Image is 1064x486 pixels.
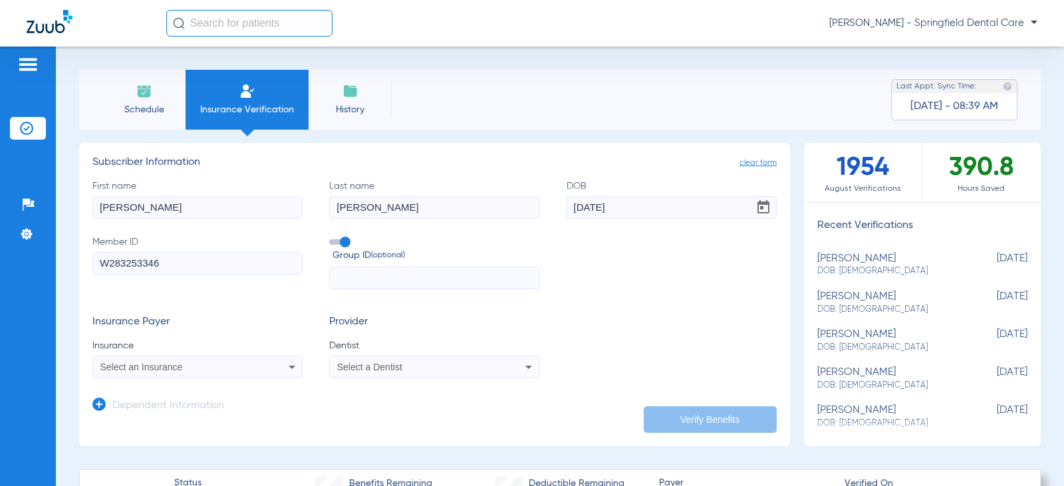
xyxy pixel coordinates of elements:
[173,17,185,29] img: Search Icon
[817,380,961,392] span: DOB: [DEMOGRAPHIC_DATA]
[100,362,183,372] span: Select an Insurance
[1003,82,1012,91] img: last sync help info
[112,103,176,116] span: Schedule
[910,100,998,113] span: [DATE] - 08:39 AM
[817,253,961,277] div: [PERSON_NAME]
[92,180,303,219] label: First name
[567,196,777,219] input: DOBOpen calendar
[896,80,976,93] span: Last Appt. Sync Time:
[817,404,961,429] div: [PERSON_NAME]
[750,194,777,221] button: Open calendar
[817,291,961,315] div: [PERSON_NAME]
[644,406,777,433] button: Verify Benefits
[804,143,922,202] div: 1954
[136,83,152,99] img: Schedule
[804,182,922,195] span: August Verifications
[196,103,299,116] span: Insurance Verification
[922,182,1041,195] span: Hours Saved
[817,265,961,277] span: DOB: [DEMOGRAPHIC_DATA]
[817,418,961,429] span: DOB: [DEMOGRAPHIC_DATA]
[329,180,539,219] label: Last name
[817,342,961,354] span: DOB: [DEMOGRAPHIC_DATA]
[92,196,303,219] input: First name
[92,156,777,170] h3: Subscriber Information
[804,219,1041,233] h3: Recent Verifications
[961,253,1027,277] span: [DATE]
[329,196,539,219] input: Last name
[239,83,255,99] img: Manual Insurance Verification
[329,339,539,352] span: Dentist
[92,339,303,352] span: Insurance
[92,316,303,329] h3: Insurance Payer
[961,366,1027,391] span: [DATE]
[337,362,402,372] span: Select a Dentist
[817,366,961,391] div: [PERSON_NAME]
[739,156,777,170] span: clear form
[961,404,1027,429] span: [DATE]
[829,17,1037,30] span: [PERSON_NAME] - Springfield Dental Care
[17,57,39,72] img: hamburger-icon
[92,252,303,275] input: Member ID
[329,316,539,329] h3: Provider
[112,400,224,413] h3: Dependent Information
[166,10,332,37] input: Search for patients
[319,103,382,116] span: History
[92,235,303,290] label: Member ID
[342,83,358,99] img: History
[961,328,1027,353] span: [DATE]
[961,291,1027,315] span: [DATE]
[27,10,72,33] img: Zuub Logo
[332,249,539,263] span: Group ID
[371,249,405,263] small: (optional)
[567,180,777,219] label: DOB
[817,328,961,353] div: [PERSON_NAME]
[922,143,1041,202] div: 390.8
[817,304,961,316] span: DOB: [DEMOGRAPHIC_DATA]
